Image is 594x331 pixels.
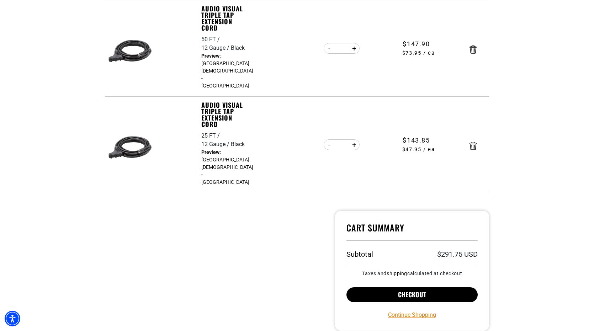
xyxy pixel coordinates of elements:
[470,47,477,52] a: Remove Audio Visual Triple Tap Extension Cord - 50 FT / 12 Gauge / Black
[346,222,478,241] h4: Cart Summary
[231,140,245,149] div: Black
[201,140,231,149] div: 12 Gauge
[108,125,153,170] img: black
[388,311,436,319] a: Continue Shopping
[201,102,250,127] a: Audio Visual Triple Tap Extension Cord
[346,271,478,276] small: Taxes and calculated at checkout
[470,143,477,148] a: Remove Audio Visual Triple Tap Extension Cord - 25 FT / 12 Gauge / Black
[201,5,250,31] a: Audio Visual Triple Tap Extension Cord
[108,29,153,74] img: black
[335,139,349,151] input: Quantity for Audio Visual Triple Tap Extension Cord
[5,311,20,326] div: Accessibility Menu
[201,35,221,44] div: 50 FT
[201,132,221,140] div: 25 FT
[387,271,407,276] a: shipping
[201,44,231,52] div: 12 Gauge
[201,149,250,186] dd: [GEOGRAPHIC_DATA][DEMOGRAPHIC_DATA] - [GEOGRAPHIC_DATA]
[403,39,430,49] span: $147.90
[381,146,457,154] span: $47.95 / ea
[437,251,478,258] p: $291.75 USD
[231,44,245,52] div: Black
[335,42,349,54] input: Quantity for Audio Visual Triple Tap Extension Cord
[346,287,478,302] button: Checkout
[403,135,430,145] span: $143.85
[381,49,457,57] span: $73.95 / ea
[201,52,250,90] dd: [GEOGRAPHIC_DATA][DEMOGRAPHIC_DATA] - [GEOGRAPHIC_DATA]
[346,251,373,258] h3: Subtotal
